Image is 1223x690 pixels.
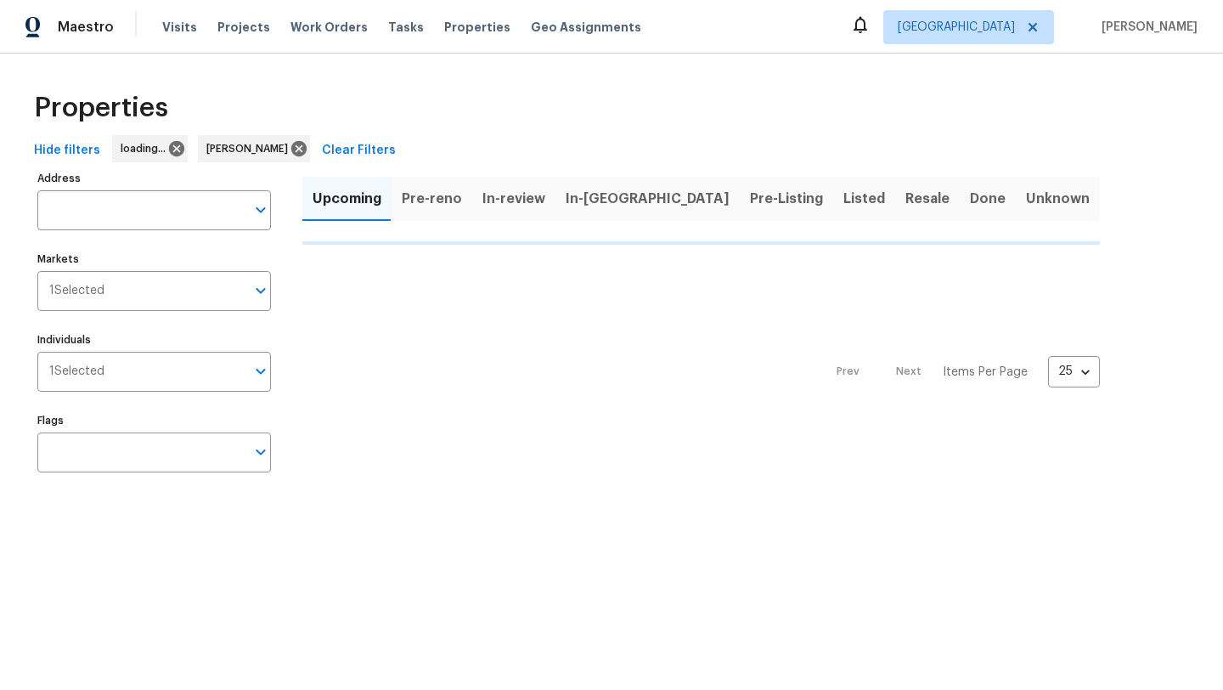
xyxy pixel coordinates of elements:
label: Flags [37,416,271,426]
label: Individuals [37,335,271,345]
span: In-[GEOGRAPHIC_DATA] [566,187,730,211]
span: Pre-reno [402,187,462,211]
span: loading... [121,140,172,157]
span: [PERSON_NAME] [206,140,295,157]
span: Hide filters [34,140,100,161]
span: Maestro [58,19,114,36]
span: Geo Assignments [531,19,641,36]
span: 1 Selected [49,284,104,298]
span: Unknown [1026,187,1090,211]
span: Properties [34,99,168,116]
span: Listed [843,187,885,211]
div: loading... [112,135,188,162]
span: 1 Selected [49,365,104,379]
span: [GEOGRAPHIC_DATA] [898,19,1015,36]
span: Properties [444,19,510,36]
span: Resale [905,187,950,211]
button: Open [249,440,273,464]
label: Address [37,173,271,184]
span: Visits [162,19,197,36]
div: 25 [1048,349,1100,393]
span: Done [970,187,1006,211]
span: In-review [482,187,545,211]
span: Upcoming [313,187,381,211]
label: Markets [37,254,271,264]
button: Open [249,279,273,303]
span: [PERSON_NAME] [1095,19,1198,36]
button: Open [249,198,273,222]
div: [PERSON_NAME] [198,135,310,162]
span: Clear Filters [322,140,396,161]
span: Projects [217,19,270,36]
button: Clear Filters [315,135,403,167]
span: Tasks [388,21,424,33]
button: Hide filters [27,135,107,167]
span: Pre-Listing [750,187,823,211]
span: Work Orders [290,19,368,36]
button: Open [249,359,273,383]
p: Items Per Page [943,364,1028,381]
nav: Pagination Navigation [820,255,1100,489]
